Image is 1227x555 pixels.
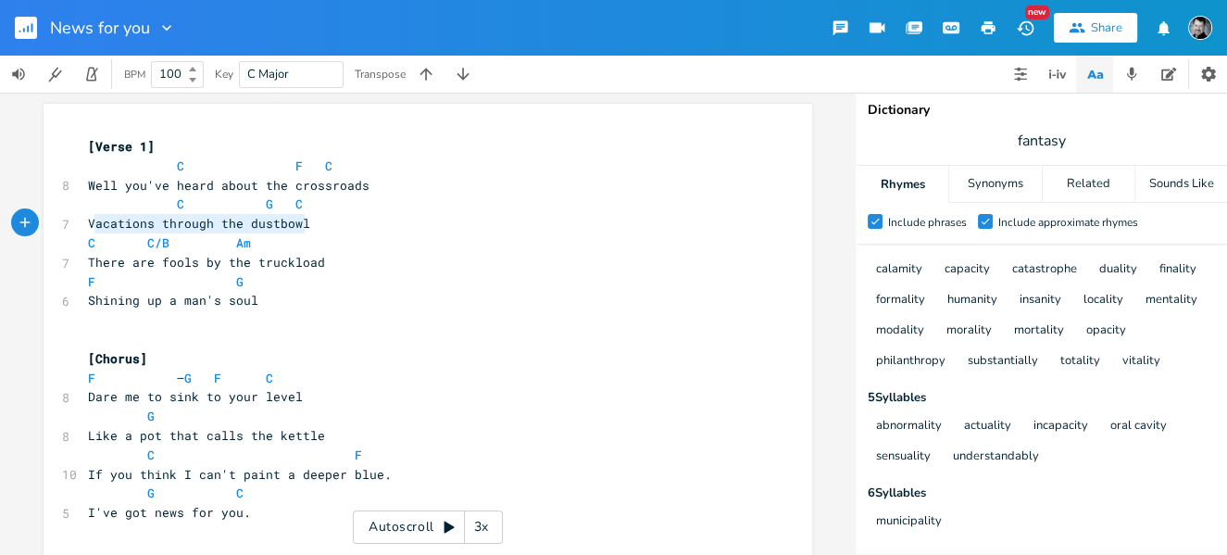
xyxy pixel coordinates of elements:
[946,323,992,339] button: morality
[964,419,1011,435] button: actuality
[88,370,273,386] span: –
[1110,419,1167,435] button: oral cavity
[888,217,967,228] div: Include phrases
[88,350,147,367] span: [Chorus]
[88,370,95,386] span: F
[88,388,303,405] span: Dare me to sink to your level
[1086,323,1126,339] button: opacity
[1054,13,1137,43] button: Share
[88,292,258,309] span: Shining up a man's soul
[295,196,303,212] span: C
[88,234,95,251] span: C
[325,158,332,174] span: C
[247,66,289,82] span: C Major
[266,370,273,386] span: C
[236,234,251,251] span: Am
[949,166,1041,203] div: Synonyms
[214,370,221,386] span: F
[465,511,498,544] div: 3x
[1020,293,1061,309] button: insanity
[1025,6,1049,19] div: New
[953,449,1039,465] button: understandably
[177,196,184,212] span: C
[876,514,942,530] button: municipality
[1091,19,1122,36] div: Share
[945,262,990,278] button: capacity
[215,69,233,80] div: Key
[876,449,931,465] button: sensuality
[147,447,155,463] span: C
[355,447,362,463] span: F
[124,69,145,80] div: BPM
[998,217,1138,228] div: Include approximate rhymes
[876,262,922,278] button: calamity
[88,215,310,232] span: Vacations through the dustbowl
[1014,323,1064,339] button: mortality
[876,323,924,339] button: modality
[50,19,150,36] span: News for you
[266,196,273,212] span: G
[88,466,392,483] span: If you think I can't paint a deeper blue.
[236,273,244,290] span: G
[876,293,925,309] button: formality
[868,392,1216,404] div: 5 Syllable s
[184,370,192,386] span: G
[1012,262,1077,278] button: catastrophe
[147,485,155,501] span: G
[1146,293,1197,309] button: mentality
[177,158,184,174] span: C
[1007,11,1044,44] button: New
[236,485,244,501] span: C
[868,104,1216,117] div: Dictionary
[147,234,169,251] span: C/B
[876,354,945,370] button: philanthropy
[88,177,369,194] span: Well you've heard about the crossroads
[968,354,1038,370] button: substantially
[147,408,155,424] span: G
[876,419,942,435] button: abnormality
[1135,166,1227,203] div: Sounds Like
[1188,16,1212,40] img: Timothy James
[1122,354,1160,370] button: vitality
[1083,293,1123,309] button: locality
[88,504,251,521] span: I've got news for you.
[88,254,325,271] span: There are fools by the truckload
[868,487,1216,499] div: 6 Syllable s
[88,427,325,444] span: Like a pot that calls the kettle
[88,273,95,290] span: F
[88,138,155,155] span: [Verse 1]
[1033,419,1088,435] button: incapacity
[1018,131,1066,152] span: fantasy
[295,158,303,174] span: F
[353,511,503,544] div: Autoscroll
[1043,166,1134,203] div: Related
[947,293,997,309] button: humanity
[857,166,948,203] div: Rhymes
[1099,262,1137,278] button: duality
[355,69,406,80] div: Transpose
[1060,354,1100,370] button: totality
[1159,262,1196,278] button: finality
